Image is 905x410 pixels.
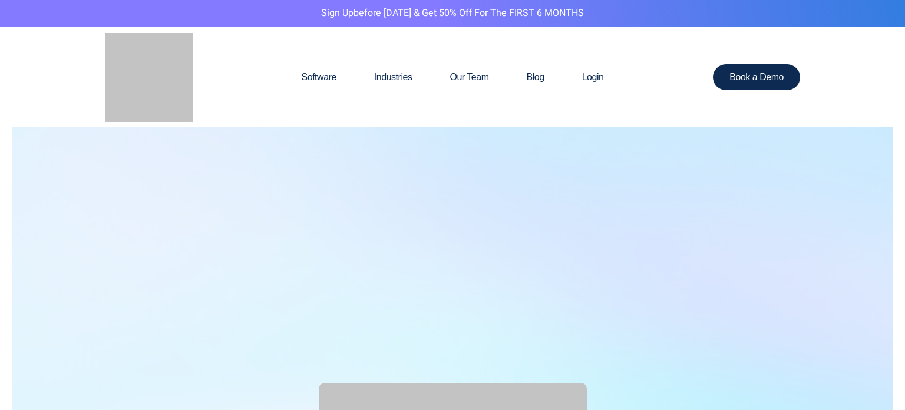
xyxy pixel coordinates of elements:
a: Blog [508,49,563,106]
a: Our Team [431,49,507,106]
a: Sign Up [321,6,354,20]
span: Book a Demo [729,73,784,82]
a: Software [283,49,355,106]
p: before [DATE] & Get 50% Off for the FIRST 6 MONTHS [9,6,896,21]
a: Book a Demo [713,64,800,90]
a: Login [563,49,623,106]
a: Industries [355,49,431,106]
